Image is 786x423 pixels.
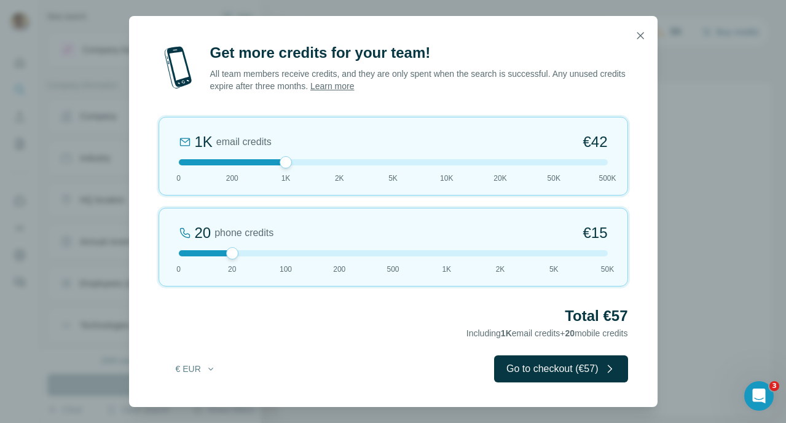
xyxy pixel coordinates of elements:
span: 10K [440,173,453,184]
span: 50K [601,264,614,275]
span: 200 [333,264,345,275]
span: €42 [583,132,607,152]
iframe: Intercom live chat [744,381,774,411]
span: phone credits [214,226,273,240]
p: All team members receive credits, and they are only spent when the search is successful. Any unus... [210,68,628,92]
span: 20 [565,328,575,338]
div: 1K [195,132,213,152]
h2: Total €57 [159,306,628,326]
div: 20 [195,223,211,243]
button: € EUR [167,358,224,380]
span: 500 [387,264,399,275]
img: mobile-phone [159,43,198,92]
span: 2K [335,173,344,184]
span: 1K [281,173,291,184]
span: €15 [583,223,607,243]
span: 0 [176,173,181,184]
button: Go to checkout (€57) [494,355,627,382]
span: 50K [548,173,560,184]
span: 20 [228,264,236,275]
span: 3 [769,381,779,391]
span: 100 [280,264,292,275]
span: 200 [226,173,238,184]
span: Including email credits + mobile credits [466,328,628,338]
span: 5K [388,173,398,184]
span: 2K [496,264,505,275]
span: 20K [493,173,506,184]
span: 1K [501,328,512,338]
a: Learn more [310,81,355,91]
span: 5K [549,264,559,275]
span: 1K [442,264,451,275]
span: email credits [216,135,272,149]
span: 500K [599,173,616,184]
span: 0 [176,264,181,275]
